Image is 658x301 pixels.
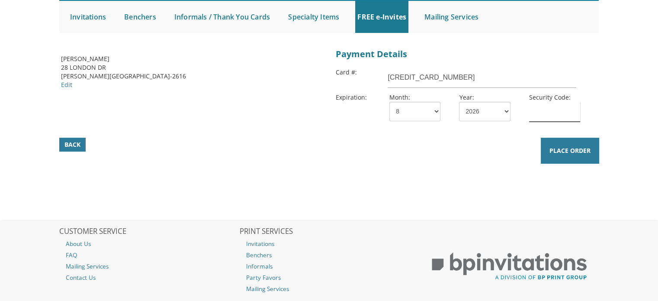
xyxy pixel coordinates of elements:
a: Invitations [68,1,108,33]
a: Invitations [240,238,419,249]
a: Party Favors [240,272,419,283]
button: Place Order [541,138,599,164]
a: Benchers [240,249,419,261]
img: BP Print Group [420,245,599,288]
div: Payment Details [336,46,597,63]
span: Place Order [549,146,591,155]
a: Mailing Services [59,261,238,272]
div: Card #: [336,67,388,78]
a: FAQ [59,249,238,261]
h2: PRINT SERVICES [240,227,419,236]
a: Mailing Services [422,1,481,33]
a: Mailing Services [240,283,419,295]
a: FREE e-Invites [355,1,408,33]
a: About Us [59,238,238,249]
div: Security Code: [523,93,592,125]
div: Month: [383,93,453,121]
p: [PERSON_NAME] [61,55,323,63]
a: Back [59,138,86,152]
a: Specialty Items [286,1,341,33]
a: Informals [240,261,419,272]
div: Expiration: [336,92,388,103]
p: [PERSON_NAME][GEOGRAPHIC_DATA]-2616 [61,72,323,81]
h2: CUSTOMER SERVICE [59,227,238,236]
div: Year: [453,93,522,121]
a: Contact Us [59,272,238,283]
a: Benchers [122,1,158,33]
a: Edit [61,81,72,89]
a: Informals / Thank You Cards [172,1,272,33]
span: Back [64,140,80,149]
p: 28 LONDON DR [61,63,323,72]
